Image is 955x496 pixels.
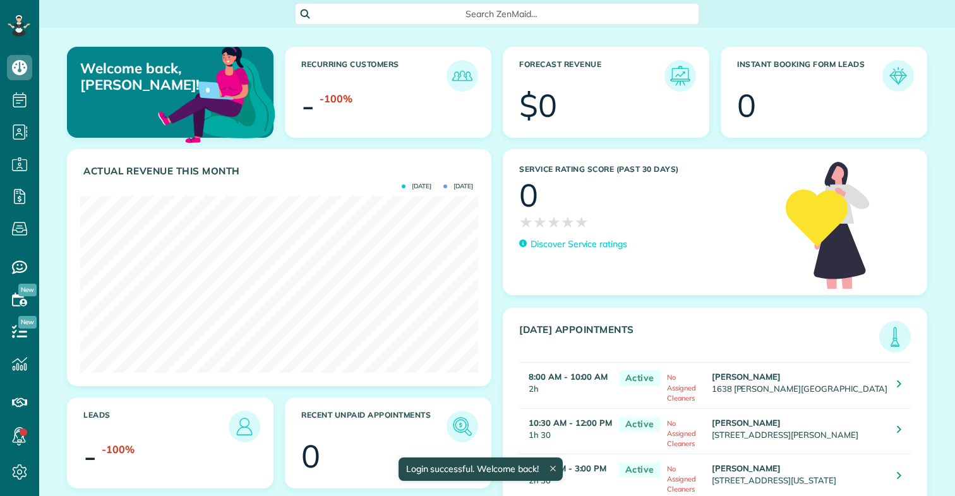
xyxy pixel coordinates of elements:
[519,165,773,174] h3: Service Rating score (past 30 days)
[619,416,661,432] span: Active
[398,457,562,481] div: Login successful. Welcome back!
[519,408,613,454] td: 1h 30
[102,442,135,457] div: -100%
[519,90,557,121] div: $0
[529,418,612,428] strong: 10:30 AM - 12:00 PM
[301,60,447,92] h3: Recurring Customers
[886,63,911,88] img: icon_form_leads-04211a6a04a5b2264e4ee56bc0799ec3eb69b7e499cbb523a139df1d13a81ae0.png
[450,63,475,88] img: icon_recurring_customers-cf858462ba22bcd05b5a5880d41d6543d210077de5bb9ebc9590e49fd87d84ed.png
[519,238,627,251] a: Discover Service ratings
[667,464,697,493] span: No Assigned Cleaners
[519,179,538,211] div: 0
[667,373,697,402] span: No Assigned Cleaners
[882,324,908,349] img: icon_todays_appointments-901f7ab196bb0bea1936b74009e4eb5ffbc2d2711fa7634e0d609ed5ef32b18b.png
[667,419,697,448] span: No Assigned Cleaners
[450,414,475,439] img: icon_unpaid_appointments-47b8ce3997adf2238b356f14209ab4cced10bd1f174958f3ca8f1d0dd7fffeee.png
[155,32,278,155] img: dashboard_welcome-42a62b7d889689a78055ac9021e634bf52bae3f8056760290aed330b23ab8690.png
[519,60,664,92] h3: Forecast Revenue
[519,211,533,233] span: ★
[619,370,661,386] span: Active
[18,284,37,296] span: New
[709,408,888,454] td: [STREET_ADDRESS][PERSON_NAME]
[531,238,627,251] p: Discover Service ratings
[712,418,781,428] strong: [PERSON_NAME]
[320,92,352,106] div: -100%
[83,411,229,442] h3: Leads
[529,463,606,473] strong: 12:30 PM - 3:00 PM
[533,211,547,233] span: ★
[712,463,781,473] strong: [PERSON_NAME]
[712,372,781,382] strong: [PERSON_NAME]
[232,414,257,439] img: icon_leads-1bed01f49abd5b7fead27621c3d59655bb73ed531f8eeb49469d10e621d6b896.png
[301,440,320,472] div: 0
[529,372,608,382] strong: 8:00 AM - 10:00 AM
[737,60,882,92] h3: Instant Booking Form Leads
[402,183,431,190] span: [DATE]
[301,90,315,121] div: -
[619,462,661,478] span: Active
[575,211,589,233] span: ★
[561,211,575,233] span: ★
[301,411,447,442] h3: Recent unpaid appointments
[83,440,97,472] div: -
[18,316,37,329] span: New
[668,63,693,88] img: icon_forecast_revenue-8c13a41c7ed35a8dcfafea3cbb826a0462acb37728057bba2d056411b612bbbe.png
[83,166,478,177] h3: Actual Revenue this month
[443,183,473,190] span: [DATE]
[737,90,756,121] div: 0
[547,211,561,233] span: ★
[519,363,613,408] td: 2h
[519,324,879,353] h3: [DATE] Appointments
[80,60,207,94] p: Welcome back, [PERSON_NAME]!
[709,363,888,408] td: 1638 [PERSON_NAME][GEOGRAPHIC_DATA]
